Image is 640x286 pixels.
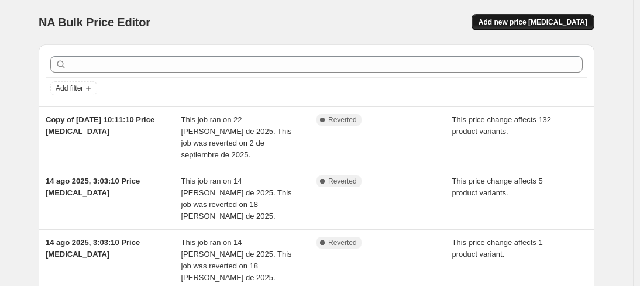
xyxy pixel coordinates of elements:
[181,238,292,282] span: This job ran on 14 [PERSON_NAME] de 2025. This job was reverted on 18 [PERSON_NAME] de 2025.
[181,115,292,159] span: This job ran on 22 [PERSON_NAME] de 2025. This job was reverted on 2 de septiembre de 2025.
[50,81,97,95] button: Add filter
[452,177,543,197] span: This price change affects 5 product variants.
[328,177,357,186] span: Reverted
[46,177,140,197] span: 14 ago 2025, 3:03:10 Price [MEDICAL_DATA]
[328,115,357,125] span: Reverted
[181,177,292,220] span: This job ran on 14 [PERSON_NAME] de 2025. This job was reverted on 18 [PERSON_NAME] de 2025.
[452,238,543,259] span: This price change affects 1 product variant.
[46,238,140,259] span: 14 ago 2025, 3:03:10 Price [MEDICAL_DATA]
[452,115,552,136] span: This price change affects 132 product variants.
[56,84,83,93] span: Add filter
[472,14,594,30] button: Add new price [MEDICAL_DATA]
[328,238,357,247] span: Reverted
[39,16,150,29] span: NA Bulk Price Editor
[46,115,154,136] span: Copy of [DATE] 10:11:10 Price [MEDICAL_DATA]
[479,18,587,27] span: Add new price [MEDICAL_DATA]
